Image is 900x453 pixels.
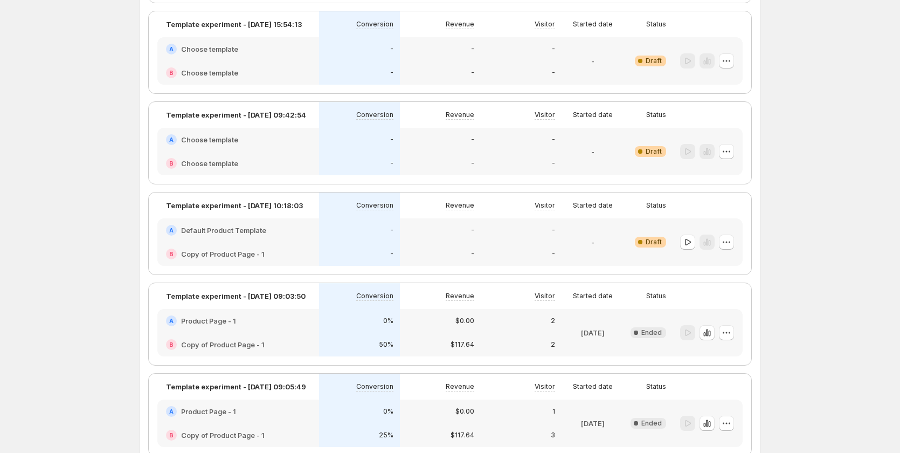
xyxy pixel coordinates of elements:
h2: Copy of Product Page - 1 [181,430,265,441]
p: [DATE] [581,418,605,429]
p: Status [646,111,666,119]
h2: A [169,318,174,324]
p: Template experiment - [DATE] 10:18:03 [166,200,303,211]
h2: Choose template [181,134,238,145]
p: $0.00 [455,407,474,416]
p: Template experiment - [DATE] 09:03:50 [166,291,306,301]
p: - [471,135,474,144]
h2: B [169,251,174,257]
h2: Copy of Product Page - 1 [181,339,265,350]
p: Template experiment - [DATE] 15:54:13 [166,19,302,30]
p: $0.00 [455,317,474,325]
h2: Choose template [181,67,238,78]
p: - [591,56,594,66]
p: Conversion [356,292,393,300]
p: Conversion [356,20,393,29]
p: - [390,45,393,53]
h2: Product Page - 1 [181,315,236,326]
p: 0% [383,407,393,416]
h2: Choose template [181,158,238,169]
p: Visitor [535,382,555,391]
p: Started date [573,292,613,300]
p: - [390,226,393,235]
h2: B [169,70,174,76]
p: - [552,250,555,258]
p: 25% [379,431,393,440]
h2: B [169,432,174,438]
p: Started date [573,20,613,29]
p: [DATE] [581,327,605,338]
h2: Default Product Template [181,225,266,236]
p: - [390,159,393,168]
p: - [552,45,555,53]
p: Conversion [356,201,393,210]
p: - [552,226,555,235]
p: - [471,68,474,77]
h2: A [169,227,174,234]
p: Revenue [446,201,474,210]
span: Ended [641,328,662,337]
p: Visitor [535,20,555,29]
p: - [591,237,594,248]
h2: B [169,160,174,167]
p: Visitor [535,201,555,210]
p: $117.64 [451,431,474,440]
p: - [552,68,555,77]
p: - [471,45,474,53]
p: Status [646,20,666,29]
h2: A [169,408,174,415]
span: Draft [646,147,662,156]
p: Started date [573,111,613,119]
p: - [471,226,474,235]
span: Ended [641,419,662,428]
h2: Choose template [181,44,238,54]
p: 50% [379,340,393,349]
p: Revenue [446,111,474,119]
p: Conversion [356,382,393,391]
p: 2 [551,317,555,325]
p: Conversion [356,111,393,119]
p: Visitor [535,111,555,119]
h2: A [169,46,174,52]
p: 1 [552,407,555,416]
p: - [471,159,474,168]
h2: Copy of Product Page - 1 [181,249,265,259]
p: 2 [551,340,555,349]
p: Revenue [446,292,474,300]
p: Visitor [535,292,555,300]
h2: Product Page - 1 [181,406,236,417]
p: 3 [551,431,555,440]
p: Started date [573,382,613,391]
p: - [552,159,555,168]
p: - [471,250,474,258]
span: Draft [646,57,662,65]
span: Draft [646,238,662,246]
p: $117.64 [451,340,474,349]
p: Revenue [446,382,474,391]
p: Template experiment - [DATE] 09:05:49 [166,381,306,392]
p: Revenue [446,20,474,29]
p: 0% [383,317,393,325]
p: Status [646,292,666,300]
p: - [591,146,594,157]
p: - [390,250,393,258]
p: - [552,135,555,144]
h2: B [169,341,174,348]
p: - [390,135,393,144]
p: Template experiment - [DATE] 09:42:54 [166,109,306,120]
p: Status [646,382,666,391]
p: Status [646,201,666,210]
h2: A [169,136,174,143]
p: Started date [573,201,613,210]
p: - [390,68,393,77]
